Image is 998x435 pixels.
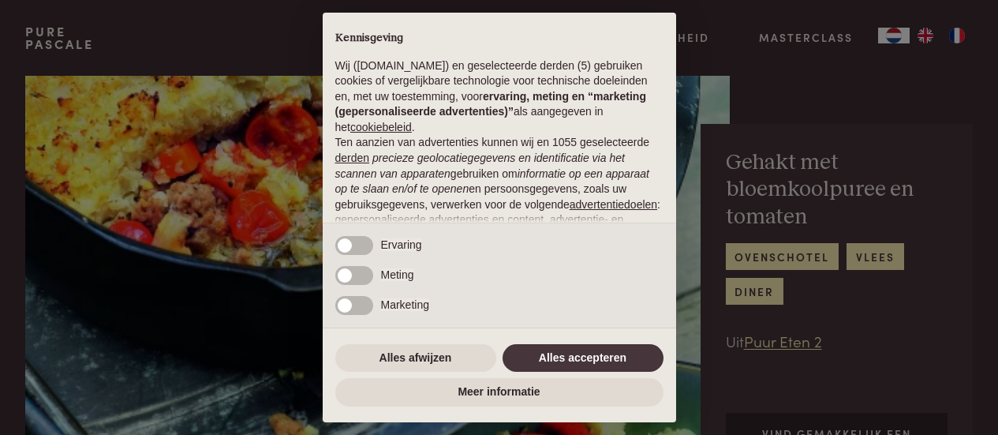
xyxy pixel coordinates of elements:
[335,32,663,46] h2: Kennisgeving
[335,135,663,243] p: Ten aanzien van advertenties kunnen wij en 1055 geselecteerde gebruiken om en persoonsgegevens, z...
[335,152,625,180] em: precieze geolocatiegegevens en identificatie via het scannen van apparaten
[335,167,650,196] em: informatie op een apparaat op te slaan en/of te openen
[335,58,663,136] p: Wij ([DOMAIN_NAME]) en geselecteerde derden (5) gebruiken cookies of vergelijkbare technologie vo...
[570,197,657,213] button: advertentiedoelen
[335,344,496,373] button: Alles afwijzen
[335,378,663,407] button: Meer informatie
[503,344,663,373] button: Alles accepteren
[350,121,412,133] a: cookiebeleid
[381,268,414,281] span: Meting
[335,151,370,167] button: derden
[381,238,422,251] span: Ervaring
[381,298,429,311] span: Marketing
[335,90,646,118] strong: ervaring, meting en “marketing (gepersonaliseerde advertenties)”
